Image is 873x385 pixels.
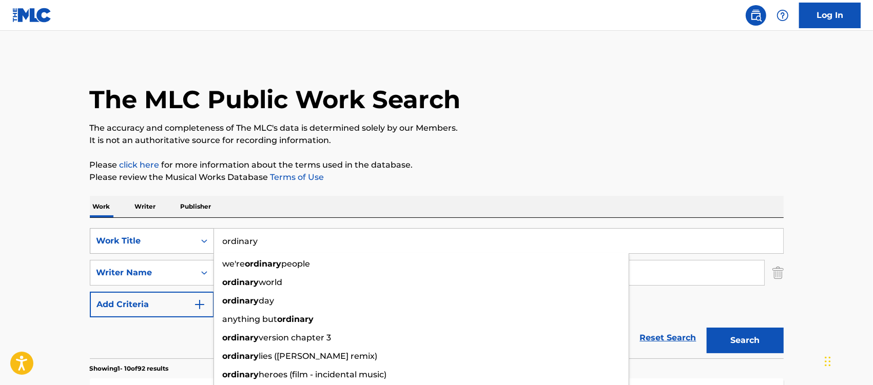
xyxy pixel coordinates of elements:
a: Public Search [746,5,766,26]
strong: ordinary [245,259,282,269]
h1: The MLC Public Work Search [90,84,461,115]
span: day [259,296,275,306]
a: Terms of Use [268,172,324,182]
strong: ordinary [223,296,259,306]
strong: ordinary [223,277,259,287]
button: Add Criteria [90,292,214,317]
iframe: Chat Widget [822,336,873,385]
p: Writer [132,196,159,217]
img: search [750,9,762,22]
div: Writer Name [96,267,189,279]
strong: ordinary [278,314,314,324]
span: heroes (film - incidental music) [259,370,387,379]
span: world [259,277,283,287]
a: Reset Search [635,327,702,349]
span: anything but [223,314,278,324]
a: Log In [799,3,861,28]
p: Please for more information about the terms used in the database. [90,159,784,171]
p: Work [90,196,113,217]
p: The accuracy and completeness of The MLC's data is determined solely by our Members. [90,122,784,134]
div: Work Title [96,235,189,247]
span: people [282,259,311,269]
span: lies ([PERSON_NAME] remix) [259,351,378,361]
strong: ordinary [223,370,259,379]
p: Publisher [178,196,215,217]
p: Please review the Musical Works Database [90,171,784,184]
strong: ordinary [223,333,259,342]
span: version chapter 3 [259,333,332,342]
div: Drag [825,346,831,377]
img: 9d2ae6d4665cec9f34b9.svg [193,298,206,311]
button: Search [707,328,784,353]
div: Help [772,5,793,26]
img: help [777,9,789,22]
strong: ordinary [223,351,259,361]
img: Delete Criterion [772,260,784,286]
p: It is not an authoritative source for recording information. [90,134,784,147]
a: click here [120,160,160,170]
form: Search Form [90,228,784,358]
p: Showing 1 - 10 of 92 results [90,364,169,373]
img: MLC Logo [12,8,52,23]
span: we're [223,259,245,269]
